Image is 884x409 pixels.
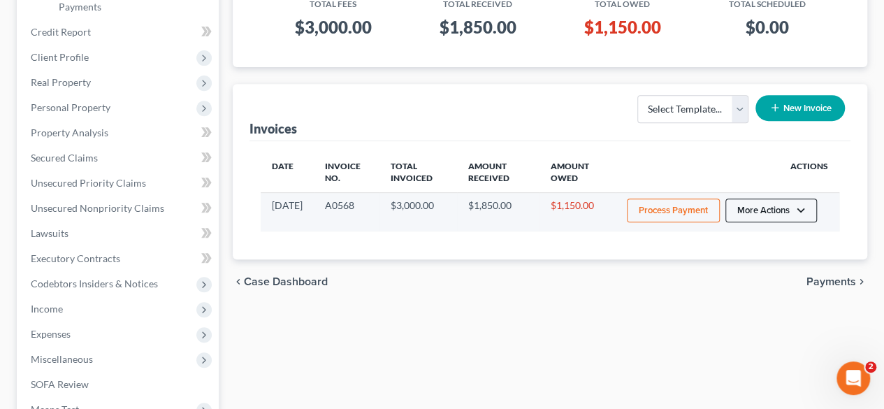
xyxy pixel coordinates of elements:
[31,278,158,289] span: Codebtors Insiders & Notices
[31,76,91,88] span: Real Property
[31,202,164,214] span: Unsecured Nonpriority Claims
[457,192,539,231] td: $1,850.00
[31,127,108,138] span: Property Analysis
[31,328,71,340] span: Expenses
[627,199,720,222] button: Process Payment
[379,192,457,231] td: $3,000.00
[806,276,856,287] span: Payments
[20,372,219,397] a: SOFA Review
[20,120,219,145] a: Property Analysis
[755,95,845,121] button: New Invoice
[20,221,219,246] a: Lawsuits
[31,152,98,164] span: Secured Claims
[20,145,219,171] a: Secured Claims
[561,16,683,38] h3: $1,150.00
[31,252,120,264] span: Executory Contracts
[314,192,379,231] td: A0568
[20,196,219,221] a: Unsecured Nonpriority Claims
[272,16,394,38] h3: $3,000.00
[836,361,870,395] iframe: Intercom live chat
[261,192,314,231] td: [DATE]
[416,16,539,38] h3: $1,850.00
[59,1,101,13] span: Payments
[31,227,68,239] span: Lawsuits
[457,152,539,193] th: Amount Received
[706,16,828,38] h3: $0.00
[20,246,219,271] a: Executory Contracts
[806,276,867,287] button: Payments chevron_right
[31,101,110,113] span: Personal Property
[539,192,616,231] td: $1,150.00
[31,353,93,365] span: Miscellaneous
[233,276,244,287] i: chevron_left
[616,152,839,193] th: Actions
[233,276,328,287] button: chevron_left Case Dashboard
[261,152,314,193] th: Date
[31,303,63,315] span: Income
[249,120,297,137] div: Invoices
[865,361,876,373] span: 2
[379,152,457,193] th: Total Invoiced
[314,152,379,193] th: Invoice No.
[725,199,817,222] button: More Actions
[31,26,91,38] span: Credit Report
[31,378,89,390] span: SOFA Review
[20,20,219,45] a: Credit Report
[31,177,146,189] span: Unsecured Priority Claims
[539,152,616,193] th: Amount Owed
[244,276,328,287] span: Case Dashboard
[20,171,219,196] a: Unsecured Priority Claims
[856,276,867,287] i: chevron_right
[31,51,89,63] span: Client Profile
